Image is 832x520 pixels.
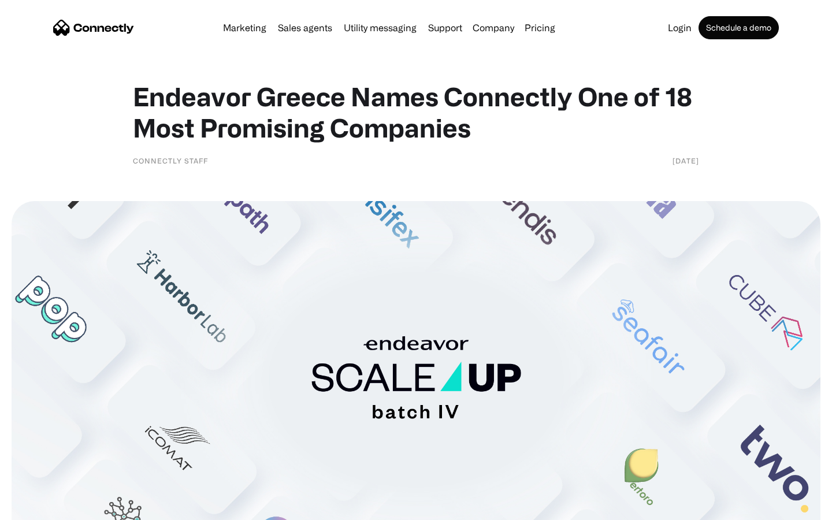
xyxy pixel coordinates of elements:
[424,23,467,32] a: Support
[218,23,271,32] a: Marketing
[339,23,421,32] a: Utility messaging
[673,155,699,166] div: [DATE]
[53,19,134,36] a: home
[699,16,779,39] a: Schedule a demo
[273,23,337,32] a: Sales agents
[663,23,696,32] a: Login
[469,20,518,36] div: Company
[133,155,208,166] div: Connectly Staff
[23,500,69,516] ul: Language list
[12,500,69,516] aside: Language selected: English
[473,20,514,36] div: Company
[133,81,699,143] h1: Endeavor Greece Names Connectly One of 18 Most Promising Companies
[520,23,560,32] a: Pricing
